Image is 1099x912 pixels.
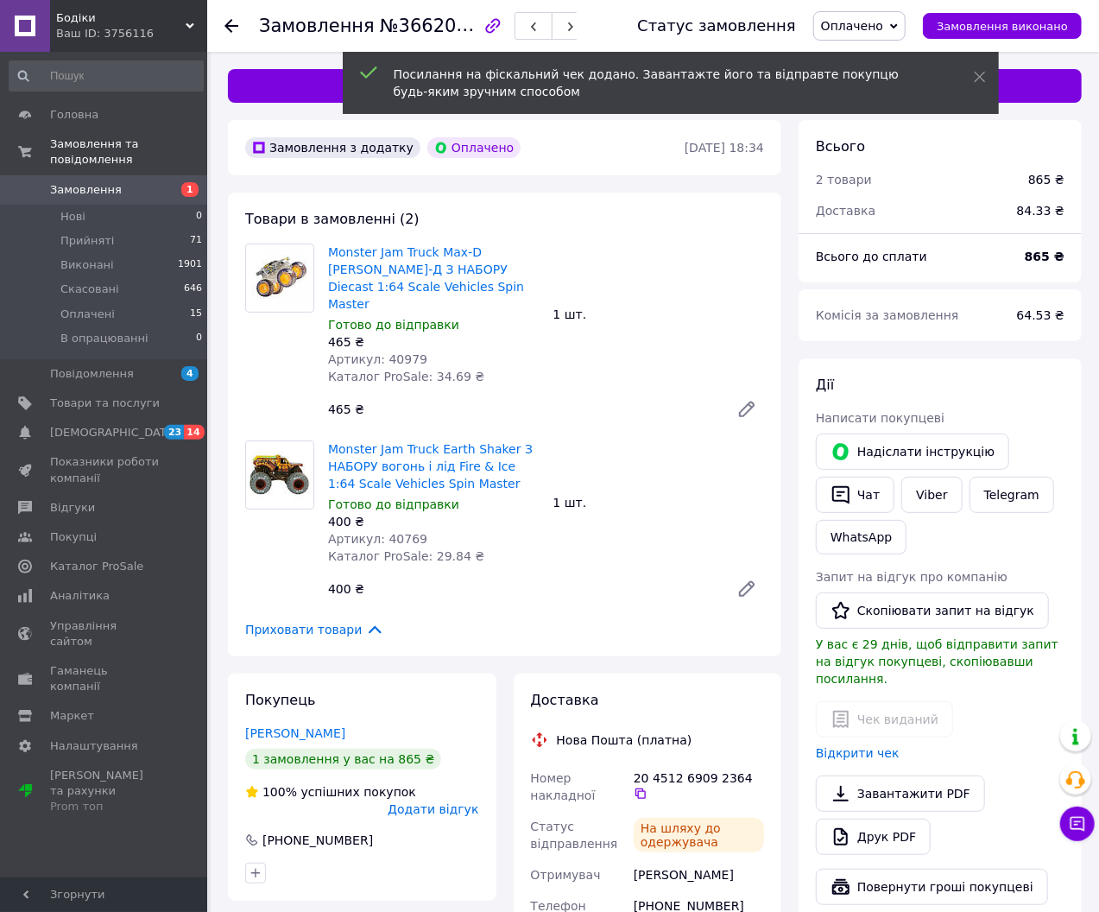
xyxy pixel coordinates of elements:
span: 1901 [178,257,202,273]
span: Готово до відправки [328,497,459,511]
span: Покупці [50,529,97,545]
span: Готово до відправки [328,318,459,332]
div: 1 шт. [546,491,772,515]
a: [PERSON_NAME] [245,726,345,740]
span: Маркет [50,708,94,724]
div: Повернутися назад [224,17,238,35]
a: Відкрити чек [816,746,900,760]
div: Ваш ID: 3756116 [56,26,207,41]
span: Написати покупцеві [816,411,944,425]
div: [PHONE_NUMBER] [261,832,375,849]
span: 15 [190,307,202,322]
a: Друк PDF [816,819,931,855]
button: Повернути гроші покупцеві [816,869,1048,905]
span: Артикул: 40979 [328,352,427,366]
a: Редагувати [730,392,764,427]
span: Налаштування [50,738,138,754]
span: Товари та послуги [50,396,160,411]
a: Monster Jam Truck Max-D [PERSON_NAME]-Д З НАБОРУ Diecast 1:64 Scale Vehicles Spin Master [328,245,524,311]
div: Оплачено [427,137,521,158]
span: №366204849 [380,15,502,36]
span: [PERSON_NAME] та рахунки [50,768,160,815]
span: Додати відгук [388,802,478,816]
span: 0 [196,209,202,225]
span: Гаманець компанії [50,663,160,694]
div: 465 ₴ [321,397,723,421]
span: Всього до сплати [816,250,927,263]
span: Отримувач [531,868,601,882]
div: Замовлення з додатку [245,137,420,158]
span: Виконані [60,257,114,273]
span: Каталог ProSale [50,559,143,574]
span: 100% [262,785,297,799]
span: Оплачені [60,307,115,322]
div: Prom топ [50,799,160,814]
div: 400 ₴ [328,513,540,530]
span: 646 [184,282,202,297]
a: Monster Jam Truck Earth Shaker З НАБОРУ вогонь і лід Fire & Ice 1:64 Scale Vehicles Spin Master [328,442,533,491]
time: [DATE] 18:34 [685,141,764,155]
div: успішних покупок [245,783,416,801]
span: В опрацюванні [60,331,148,346]
span: Статус відправлення [531,820,618,851]
div: Посилання на фіскальний чек додано. Завантажте його та відправте покупцю будь-яким зручним способом [394,66,931,100]
div: 465 ₴ [328,333,540,351]
span: Прийняті [60,233,114,249]
span: Дії [816,377,834,393]
div: 84.33 ₴ [1007,192,1075,230]
span: Замовлення та повідомлення [50,136,207,168]
input: Пошук [9,60,204,92]
span: У вас є 29 днів, щоб відправити запит на відгук покупцеві, скопіювавши посилання. [816,637,1058,686]
span: Приховати товари [245,620,384,639]
span: 1 [181,182,199,197]
span: Каталог ProSale: 34.69 ₴ [328,370,484,383]
span: Повідомлення [50,366,134,382]
div: 20 4512 6909 2364 [634,769,764,801]
button: Надіслати інструкцію [816,434,1009,470]
span: Показники роботи компанії [50,454,160,485]
img: Monster Jam Truck Earth Shaker З НАБОРУ вогонь і лід Fire & Ice 1:64 Scale Vehicles Spin Master [246,446,313,504]
span: 4 [181,366,199,381]
span: 71 [190,233,202,249]
span: Відгуки [50,500,95,516]
div: 400 ₴ [321,577,723,601]
span: Бодіки [56,10,186,26]
span: 23 [164,425,184,440]
div: 1 замовлення у вас на 865 ₴ [245,749,441,769]
b: 865 ₴ [1025,250,1064,263]
span: Замовлення [50,182,122,198]
span: Номер накладної [531,771,596,802]
span: Артикул: 40769 [328,532,427,546]
span: Аналітика [50,588,110,604]
div: На шляху до одержувача [634,818,764,852]
span: Покупець [245,692,316,708]
a: Telegram [970,477,1054,513]
span: Каталог ProSale: 29.84 ₴ [328,549,484,563]
div: 1 шт. [546,302,772,326]
span: Нові [60,209,85,225]
span: Замовлення виконано [937,20,1068,33]
span: 64.53 ₴ [1017,308,1064,322]
span: Всього [816,138,865,155]
button: Замовлення виконано [923,13,1082,39]
span: Управління сайтом [50,618,160,649]
span: 2 товари [816,173,872,187]
span: Головна [50,107,98,123]
button: Скопіювати запит на відгук [816,592,1049,629]
div: [PERSON_NAME] [630,859,767,890]
span: 0 [196,331,202,346]
img: Monster Jam Truck Max-D Макс-Д З НАБОРУ Diecast 1:64 Scale Vehicles Spin Master [246,250,313,306]
div: Нова Пошта (платна) [553,731,697,749]
span: Доставка [531,692,599,708]
button: Чат [816,477,894,513]
span: Замовлення [259,16,375,36]
a: WhatsApp [816,520,906,554]
span: Товари в замовленні (2) [245,211,420,227]
div: 865 ₴ [1028,171,1064,188]
span: 14 [184,425,204,440]
a: Viber [901,477,962,513]
span: Скасовані [60,282,119,297]
div: Статус замовлення [637,17,796,35]
a: Редагувати [730,572,764,606]
button: Чат з покупцем [1060,807,1095,841]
